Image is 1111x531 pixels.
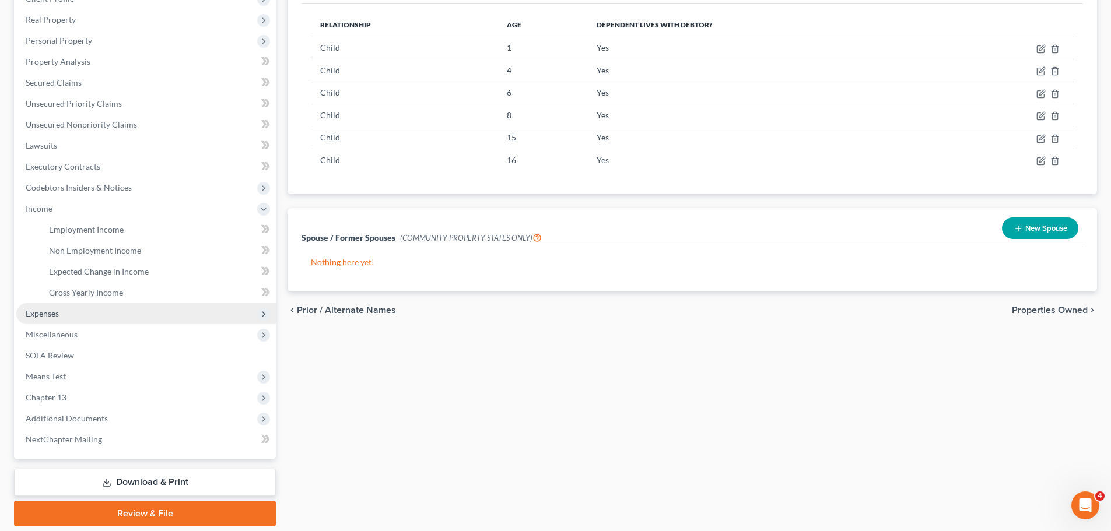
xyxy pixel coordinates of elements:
[497,104,587,126] td: 8
[26,15,76,24] span: Real Property
[587,82,948,104] td: Yes
[26,140,57,150] span: Lawsuits
[26,308,59,318] span: Expenses
[311,13,497,37] th: Relationship
[40,240,276,261] a: Non Employment Income
[26,78,82,87] span: Secured Claims
[497,149,587,171] td: 16
[311,37,497,59] td: Child
[26,57,90,66] span: Property Analysis
[40,261,276,282] a: Expected Change in Income
[16,93,276,114] a: Unsecured Priority Claims
[26,36,92,45] span: Personal Property
[1012,305,1097,315] button: Properties Owned chevron_right
[288,305,396,315] button: chevron_left Prior / Alternate Names
[16,51,276,72] a: Property Analysis
[49,224,124,234] span: Employment Income
[26,371,66,381] span: Means Test
[587,149,948,171] td: Yes
[497,37,587,59] td: 1
[26,350,74,360] span: SOFA Review
[311,126,497,149] td: Child
[26,413,108,423] span: Additional Documents
[49,266,149,276] span: Expected Change in Income
[400,233,542,242] span: (COMMUNITY PROPERTY STATES ONLY)
[497,126,587,149] td: 15
[1012,305,1088,315] span: Properties Owned
[26,182,132,192] span: Codebtors Insiders & Notices
[311,104,497,126] td: Child
[40,282,276,303] a: Gross Yearly Income
[26,434,102,444] span: NextChapter Mailing
[288,305,297,315] i: chevron_left
[16,156,276,177] a: Executory Contracts
[16,135,276,156] a: Lawsuits
[297,305,396,315] span: Prior / Alternate Names
[14,501,276,526] a: Review & File
[497,82,587,104] td: 6
[49,287,123,297] span: Gross Yearly Income
[14,469,276,496] a: Download & Print
[311,59,497,82] td: Child
[1095,491,1105,501] span: 4
[1088,305,1097,315] i: chevron_right
[16,72,276,93] a: Secured Claims
[311,149,497,171] td: Child
[587,104,948,126] td: Yes
[587,37,948,59] td: Yes
[26,99,122,108] span: Unsecured Priority Claims
[26,203,52,213] span: Income
[587,13,948,37] th: Dependent lives with debtor?
[302,233,395,242] span: Spouse / Former Spouses
[497,13,587,37] th: Age
[16,345,276,366] a: SOFA Review
[16,114,276,135] a: Unsecured Nonpriority Claims
[497,59,587,82] td: 4
[16,429,276,450] a: NextChapter Mailing
[26,161,100,171] span: Executory Contracts
[587,126,948,149] td: Yes
[1071,491,1099,519] iframe: Intercom live chat
[49,245,141,255] span: Non Employment Income
[26,119,137,129] span: Unsecured Nonpriority Claims
[26,392,66,402] span: Chapter 13
[311,256,1074,268] p: Nothing here yet!
[587,59,948,82] td: Yes
[311,82,497,104] td: Child
[26,329,78,339] span: Miscellaneous
[40,219,276,240] a: Employment Income
[1002,217,1078,239] button: New Spouse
